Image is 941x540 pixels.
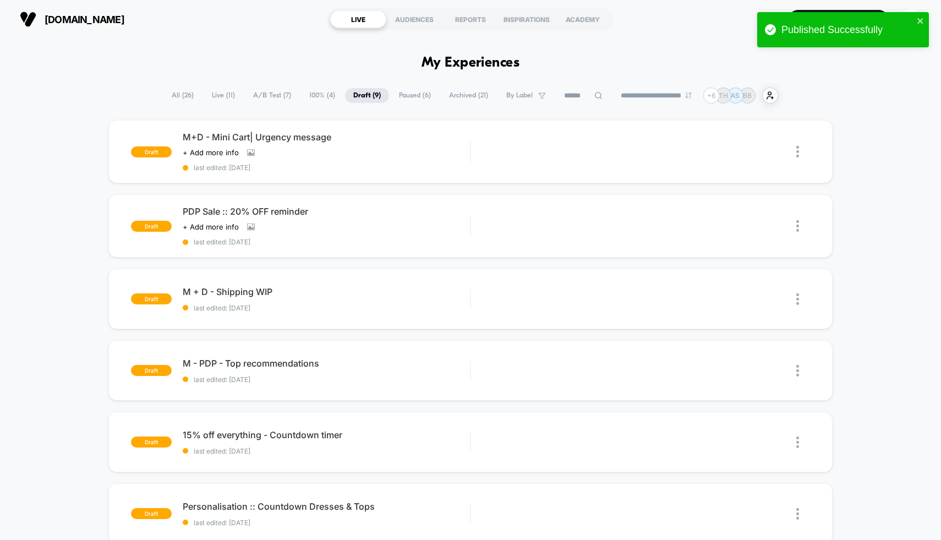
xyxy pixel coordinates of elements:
button: close [917,17,924,27]
img: end [685,92,692,99]
span: draft [131,293,172,304]
span: draft [131,146,172,157]
h1: My Experiences [422,55,520,71]
div: LIVE [330,10,386,28]
div: INSPIRATIONS [499,10,555,28]
span: last edited: [DATE] [183,375,470,384]
span: Paused ( 6 ) [391,88,439,103]
img: close [796,146,799,157]
img: close [796,437,799,448]
div: Published Successfully [781,24,913,36]
span: last edited: [DATE] [183,304,470,312]
span: 100% ( 4 ) [301,88,343,103]
img: Visually logo [20,11,36,28]
span: M - PDP - Top recommendations [183,358,470,369]
div: REPORTS [442,10,499,28]
img: close [796,365,799,377]
p: AS [731,91,740,100]
button: MB [896,8,924,31]
span: + Add more info [183,148,239,157]
span: 15% off everything - Countdown timer [183,429,470,440]
span: Draft ( 9 ) [345,88,389,103]
img: close [796,220,799,232]
span: A/B Test ( 7 ) [245,88,299,103]
span: draft [131,221,172,232]
span: By Label [506,91,533,100]
span: Live ( 11 ) [204,88,243,103]
span: draft [131,508,172,519]
p: BB [743,91,752,100]
button: [DOMAIN_NAME] [17,10,128,28]
span: last edited: [DATE] [183,519,470,527]
p: TH [719,91,728,100]
span: + Add more info [183,222,239,231]
img: close [796,508,799,520]
img: close [796,293,799,305]
div: MB [900,9,921,30]
span: last edited: [DATE] [183,238,470,246]
span: M + D - Shipping WIP [183,286,470,297]
span: Archived ( 21 ) [441,88,496,103]
span: Personalisation :: Countdown Dresses & Tops [183,501,470,512]
span: M+D - Mini Cart| Urgency message [183,132,470,143]
div: AUDIENCES [386,10,442,28]
span: last edited: [DATE] [183,163,470,172]
span: draft [131,437,172,448]
span: PDP Sale :: 20% OFF reminder [183,206,470,217]
div: ACADEMY [555,10,611,28]
span: All ( 26 ) [163,88,202,103]
span: last edited: [DATE] [183,447,470,455]
div: + 6 [703,88,719,103]
span: draft [131,365,172,376]
span: [DOMAIN_NAME] [45,14,124,25]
